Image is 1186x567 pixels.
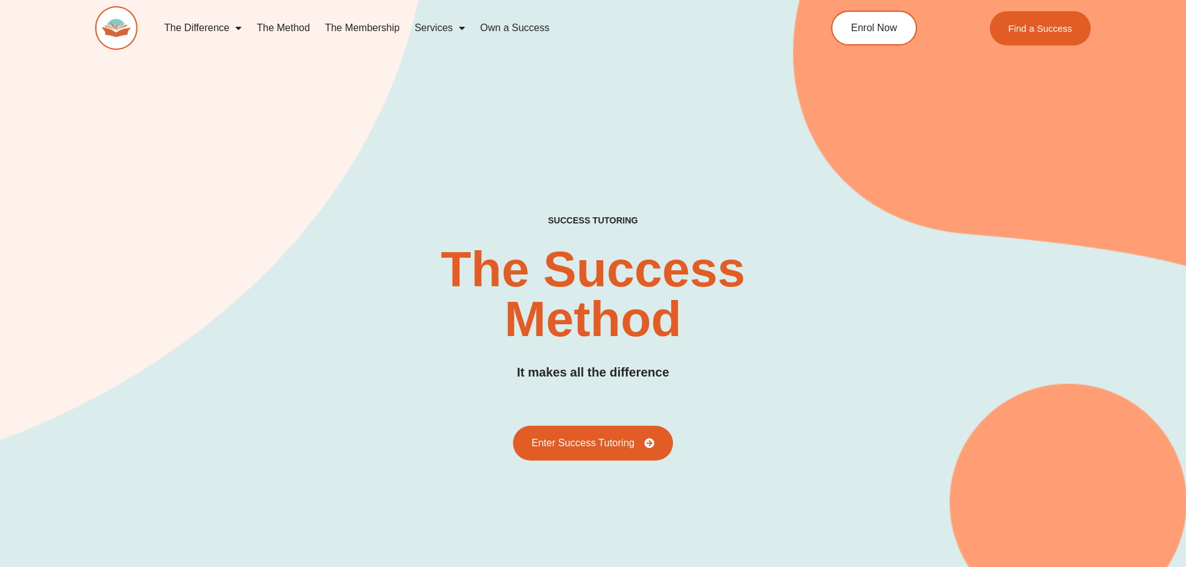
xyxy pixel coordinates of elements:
span: Find a Success [1009,24,1073,33]
a: Find a Success [990,11,1091,45]
a: The Method [249,14,317,42]
h4: SUCCESS TUTORING​ [446,215,741,226]
a: Enrol Now [831,11,917,45]
h2: The Success Method [368,245,819,344]
a: Services [407,14,473,42]
a: Own a Success [473,14,557,42]
a: The Difference [157,14,250,42]
span: Enter Success Tutoring [532,438,634,448]
a: Enter Success Tutoring [513,426,673,461]
h3: It makes all the difference [517,363,669,382]
a: The Membership [318,14,407,42]
nav: Menu [157,14,774,42]
span: Enrol Now [851,23,897,33]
